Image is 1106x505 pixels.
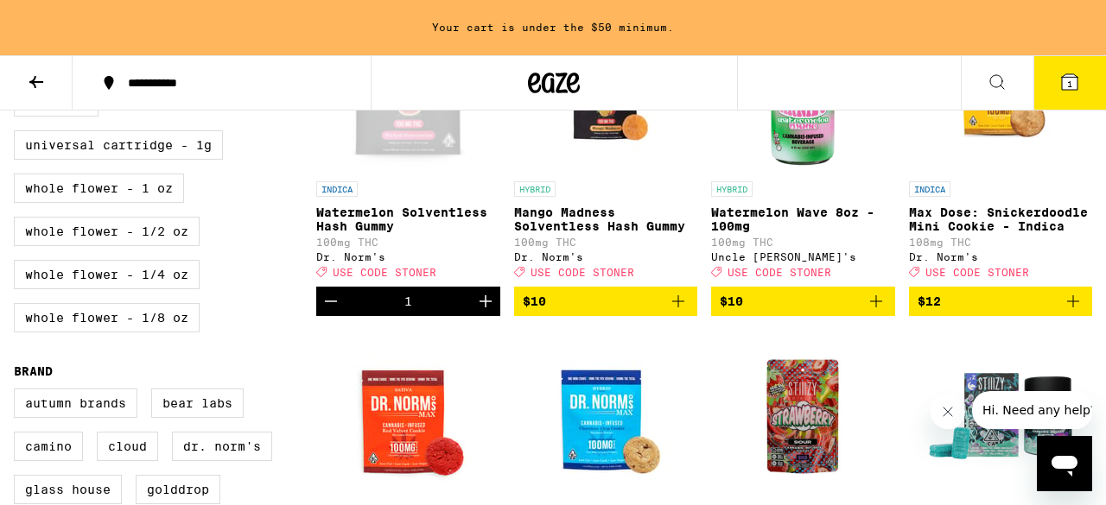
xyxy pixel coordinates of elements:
[711,251,895,262] div: Uncle [PERSON_NAME]'s
[471,287,500,316] button: Increment
[14,388,137,418] label: Autumn Brands
[711,287,895,316] button: Add to bag
[514,237,698,248] p: 100mg THC
[909,237,1093,248] p: 108mg THC
[514,205,698,233] p: Mango Madness Solventless Hash Gummy
[523,294,546,308] span: $10
[10,12,124,26] span: Hi. Need any help?
[972,391,1092,429] iframe: Message from company
[316,251,500,262] div: Dr. Norm's
[1037,436,1092,491] iframe: Button to launch messaging window
[514,181,556,197] p: HYBRID
[531,267,634,278] span: USE CODE STONER
[909,205,1093,233] p: Max Dose: Snickerdoodle Mini Cookie - Indica
[404,294,412,308] div: 1
[151,388,244,418] label: Bear Labs
[316,237,500,248] p: 100mg THC
[711,205,895,233] p: Watermelon Wave 8oz - 100mg
[711,181,753,197] p: HYBRID
[316,287,346,316] button: Decrement
[918,294,941,308] span: $12
[14,303,200,332] label: Whole Flower - 1/8 oz
[1033,56,1106,110] button: 1
[925,267,1029,278] span: USE CODE STONER
[321,330,494,502] img: Dr. Norm's - Red Velvet Mini Cookie MAX
[14,475,122,504] label: Glass House
[514,251,698,262] div: Dr. Norm's
[316,205,500,233] p: Watermelon Solventless Hash Gummy
[931,395,965,429] iframe: Close message
[172,432,272,461] label: Dr. Norm's
[519,330,692,502] img: Dr. Norm's - Chocolate Chip Mini Cookie MAX
[333,267,436,278] span: USE CODE STONER
[720,294,743,308] span: $10
[909,251,1093,262] div: Dr. Norm's
[14,174,184,203] label: Whole Flower - 1 oz
[136,475,220,504] label: GoldDrop
[909,287,1093,316] button: Add to bag
[97,432,158,461] label: Cloud
[728,267,831,278] span: USE CODE STONER
[14,217,200,246] label: Whole Flower - 1/2 oz
[316,181,358,197] p: INDICA
[1067,79,1072,89] span: 1
[909,181,950,197] p: INDICA
[514,287,698,316] button: Add to bag
[716,330,889,502] img: STIIIZY - Sour Strawberry Gummies
[711,237,895,248] p: 100mg THC
[14,432,83,461] label: Camino
[14,364,53,378] legend: Brand
[914,330,1087,502] img: STIIIZY - White Berry 2:1 Gummies
[14,130,223,160] label: Universal Cartridge - 1g
[14,260,200,289] label: Whole Flower - 1/4 oz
